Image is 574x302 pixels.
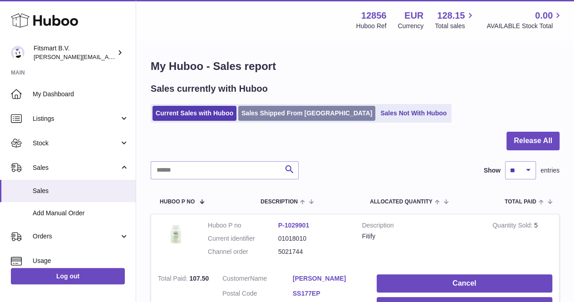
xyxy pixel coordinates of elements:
span: Usage [33,257,129,265]
span: Orders [33,232,119,241]
span: 107.50 [189,275,209,282]
span: 128.15 [437,10,465,22]
dt: Name [222,274,293,285]
span: Sales [33,163,119,172]
a: P-1029901 [278,222,309,229]
dt: Current identifier [208,234,278,243]
span: Huboo P no [160,199,195,205]
button: Release All [506,132,559,150]
div: Fitsmart B.V. [34,44,115,61]
strong: EUR [404,10,423,22]
img: 128561739542540.png [158,221,194,247]
span: entries [540,166,559,175]
span: Total sales [435,22,475,30]
span: AVAILABLE Stock Total [486,22,563,30]
span: Total paid [505,199,536,205]
a: SS177EP [293,289,363,298]
div: Currency [398,22,424,30]
strong: Quantity Sold [492,222,534,231]
span: Stock [33,139,119,148]
div: Huboo Ref [356,22,387,30]
a: Sales Not With Huboo [377,106,450,121]
dt: Channel order [208,248,278,256]
dd: 5021744 [278,248,348,256]
a: [PERSON_NAME] [293,274,363,283]
span: Customer [222,275,250,282]
a: Log out [11,268,125,284]
span: My Dashboard [33,90,129,99]
dd: 01018010 [278,234,348,243]
span: Description [260,199,298,205]
h1: My Huboo - Sales report [151,59,559,74]
label: Show [484,166,500,175]
span: [PERSON_NAME][EMAIL_ADDRESS][DOMAIN_NAME] [34,53,182,60]
span: Add Manual Order [33,209,129,218]
a: Sales Shipped From [GEOGRAPHIC_DATA] [238,106,375,121]
span: 0.00 [535,10,553,22]
td: 5 [486,214,559,267]
h2: Sales currently with Huboo [151,83,268,95]
dt: Postal Code [222,289,293,300]
a: 0.00 AVAILABLE Stock Total [486,10,563,30]
a: Current Sales with Huboo [152,106,236,121]
strong: Description [362,221,479,232]
dt: Huboo P no [208,221,278,230]
a: 128.15 Total sales [435,10,475,30]
img: jonathan@leaderoo.com [11,46,25,59]
span: Listings [33,114,119,123]
strong: Total Paid [158,275,189,284]
strong: 12856 [361,10,387,22]
span: Sales [33,187,129,195]
button: Cancel [377,274,552,293]
div: Fitify [362,232,479,241]
span: ALLOCATED Quantity [370,199,432,205]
